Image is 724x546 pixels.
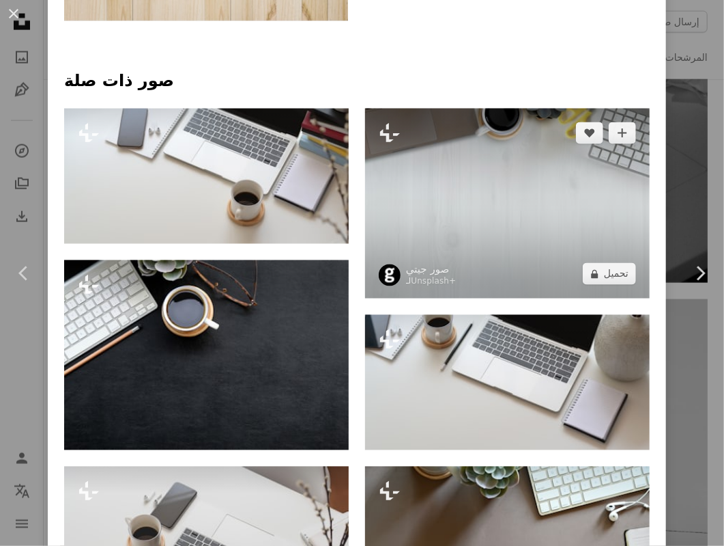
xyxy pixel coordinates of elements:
img: منظر علوي لمساحة عمل مريحة مع كمبيوتر محمول ولوازم مكتبية على طاولة خشبية بيضاء [64,109,349,244]
font: صور ذات صلة [64,71,174,90]
a: التالي [676,208,724,339]
font: تحميل [604,269,628,279]
a: منظر قريب لمساحة عمل حديثة مع كمبيوتر محمول ولوازم مكتبية على طاولة خشبية بيضاء [64,528,349,541]
font: لـ [406,277,411,286]
a: منظر علوي لمساحة عمل مريحة مع كمبيوتر محمول ولوازم مكتبية على طاولة خشبية بيضاء [365,377,650,389]
a: منظر علوي لمساحة عمل مريحة مع كمبيوتر محمول ولوازم مكتبية على طاولة خشبية بيضاء [64,169,349,182]
button: تحميل [583,263,636,285]
a: صور جيتي [406,263,456,277]
a: مكتب خشبي أبيض للكمبيوتر المحمول مع لوازم مكتبية ومساحة عمل ومساحة نسخ، منظر علوي [365,197,650,210]
a: Unsplash+ [411,277,456,286]
img: منظر علوي لمساحة عمل مريحة مع كمبيوتر محمول ولوازم مكتبية على طاولة خشبية بيضاء [365,315,650,450]
img: انتقل إلى الملف الشخصي لـ Getty Images [379,264,401,286]
button: يحب [576,122,603,144]
a: منظر علوي لنموذج مساحة العمل الجلدية ومساحة النسخ [64,349,349,361]
img: مكتب خشبي أبيض للكمبيوتر المحمول مع لوازم مكتبية ومساحة عمل ومساحة نسخ، منظر علوي [365,109,650,299]
button: إضافة إلى المجموعة [609,122,636,144]
font: صور جيتي [406,264,449,276]
img: منظر علوي لنموذج مساحة العمل الجلدية ومساحة النسخ [64,260,349,450]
